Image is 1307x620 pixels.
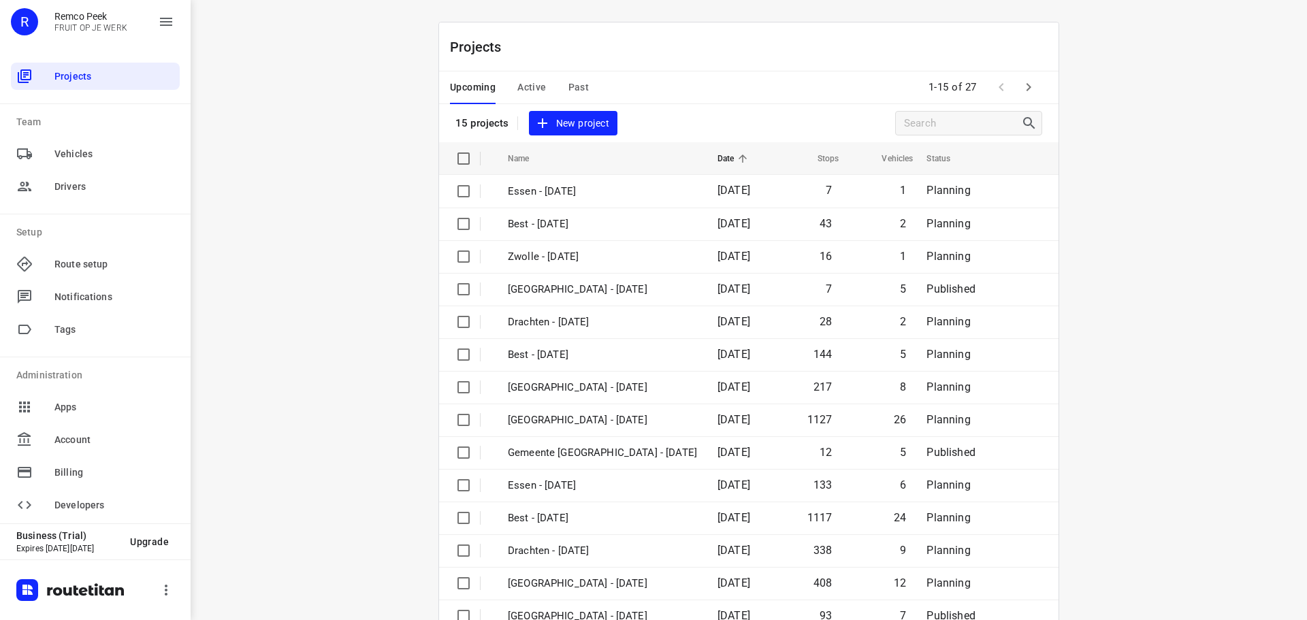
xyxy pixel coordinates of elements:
span: [DATE] [717,511,750,524]
span: [DATE] [717,250,750,263]
span: 26 [894,413,906,426]
span: Past [568,79,590,96]
div: Drivers [11,173,180,200]
span: 7 [826,282,832,295]
span: Apps [54,400,174,414]
span: [DATE] [717,315,750,328]
p: Zwolle - Friday [508,249,697,265]
p: Drachten - Thursday [508,314,697,330]
span: 16 [820,250,832,263]
div: Notifications [11,283,180,310]
span: Planning [926,250,970,263]
span: Planning [926,511,970,524]
span: 1127 [807,413,833,426]
span: 7 [826,184,832,197]
span: 1 [900,184,906,197]
p: Projects [450,37,513,57]
span: 12 [820,446,832,459]
p: Best - Friday [508,216,697,232]
p: Gemeente Rotterdam - Thursday [508,282,697,297]
span: Planning [926,348,970,361]
span: 1 [900,250,906,263]
span: 5 [900,348,906,361]
div: Account [11,426,180,453]
p: Drachten - Wednesday [508,543,697,559]
p: Best - Wednesday [508,510,697,526]
span: Status [926,150,968,167]
span: 24 [894,511,906,524]
button: Upgrade [119,529,180,554]
p: Zwolle - Wednesday [508,412,697,428]
span: 217 [813,380,833,393]
input: Search projects [904,113,1021,134]
p: FRUIT OP JE WERK [54,23,127,33]
span: [DATE] [717,348,750,361]
span: Tags [54,323,174,337]
span: [DATE] [717,446,750,459]
span: Next Page [1015,74,1042,101]
p: Best - Thursday [508,347,697,363]
span: [DATE] [717,413,750,426]
span: 9 [900,544,906,557]
span: [DATE] [717,544,750,557]
span: [DATE] [717,217,750,230]
div: Tags [11,316,180,343]
span: Planning [926,380,970,393]
span: Billing [54,466,174,480]
div: Search [1021,115,1042,131]
div: Projects [11,63,180,90]
span: Developers [54,498,174,512]
p: Team [16,115,180,129]
span: 12 [894,576,906,589]
span: Name [508,150,547,167]
span: [DATE] [717,380,750,393]
span: Drivers [54,180,174,194]
div: R [11,8,38,35]
span: Published [926,282,975,295]
span: Published [926,446,975,459]
p: Essen - Friday [508,184,697,199]
span: Planning [926,413,970,426]
span: Planning [926,217,970,230]
span: Vehicles [864,150,913,167]
div: Apps [11,393,180,421]
span: [DATE] [717,282,750,295]
span: 5 [900,446,906,459]
button: New project [529,111,617,136]
span: 1117 [807,511,833,524]
p: 15 projects [455,117,509,129]
p: Administration [16,368,180,382]
span: Previous Page [988,74,1015,101]
div: Route setup [11,250,180,278]
span: Planning [926,576,970,589]
span: 28 [820,315,832,328]
span: Upcoming [450,79,496,96]
p: Setup [16,225,180,240]
span: Route setup [54,257,174,272]
span: Planning [926,478,970,491]
div: Billing [11,459,180,486]
span: 408 [813,576,833,589]
span: 1-15 of 27 [923,73,982,102]
p: Remco Peek [54,11,127,22]
span: Stops [800,150,839,167]
span: Projects [54,69,174,84]
span: [DATE] [717,184,750,197]
p: Zwolle - Thursday [508,380,697,395]
div: Vehicles [11,140,180,167]
span: Upgrade [130,536,169,547]
span: Planning [926,315,970,328]
p: Expires [DATE][DATE] [16,544,119,553]
p: Gemeente Rotterdam - Wednesday [508,445,697,461]
span: Planning [926,544,970,557]
p: Essen - Wednesday [508,478,697,493]
span: 6 [900,478,906,491]
span: 43 [820,217,832,230]
span: [DATE] [717,576,750,589]
span: [DATE] [717,478,750,491]
span: Notifications [54,290,174,304]
span: 133 [813,478,833,491]
span: 2 [900,217,906,230]
span: New project [537,115,609,132]
p: Zwolle - Tuesday [508,576,697,591]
